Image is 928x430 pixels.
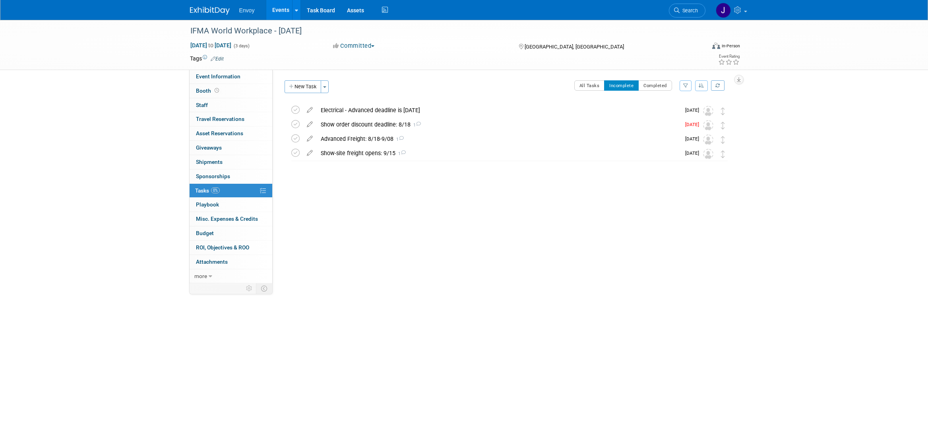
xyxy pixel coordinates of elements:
a: Sponsorships [190,169,272,183]
span: Shipments [196,159,223,165]
img: Unassigned [703,106,713,116]
a: edit [303,150,317,157]
span: [DATE] [685,122,703,127]
img: Format-Inperson.png [712,43,720,49]
span: Giveaways [196,144,222,151]
a: Giveaways [190,141,272,155]
span: Budget [196,230,214,236]
a: Attachments [190,255,272,269]
a: Misc. Expenses & Credits [190,212,272,226]
a: Edit [211,56,224,62]
button: All Tasks [574,80,605,91]
a: more [190,269,272,283]
a: Asset Reservations [190,126,272,140]
span: Booth [196,88,221,94]
a: Booth [190,84,272,98]
a: ROI, Objectives & ROO [190,241,272,255]
a: Travel Reservations [190,112,272,126]
a: Tasks0% [190,184,272,198]
td: Toggle Event Tabs [256,283,272,294]
span: [DATE] [685,136,703,142]
img: Unassigned [703,120,713,130]
div: Advanced Freight: 8/18-9/08 [317,132,680,146]
span: Playbook [196,201,219,208]
i: Move task [721,136,725,144]
a: Refresh [711,80,725,91]
img: Joanna Zerga [716,3,731,18]
span: 1 [395,151,406,156]
div: IFMA World Workplace - [DATE] [188,24,694,38]
span: Staff [196,102,208,108]
a: Shipments [190,155,272,169]
span: Envoy [239,7,255,14]
a: Event Information [190,70,272,84]
span: Search [680,8,698,14]
span: [DATE] [685,107,703,113]
i: Move task [721,150,725,158]
div: Event Rating [718,54,740,58]
a: edit [303,135,317,142]
span: 1 [393,137,404,142]
td: Tags [190,54,224,62]
span: [GEOGRAPHIC_DATA], [GEOGRAPHIC_DATA] [525,44,624,50]
span: Asset Reservations [196,130,243,136]
span: 0% [211,187,220,193]
button: Incomplete [604,80,639,91]
span: Attachments [196,259,228,265]
div: In-Person [721,43,740,49]
img: Unassigned [703,134,713,145]
span: Sponsorships [196,173,230,179]
i: Move task [721,107,725,115]
span: Booth not reserved yet [213,88,221,93]
span: 1 [411,123,421,128]
span: Tasks [195,187,220,194]
a: Playbook [190,198,272,212]
div: Event Format [659,41,740,53]
span: more [194,273,207,279]
button: Committed [330,42,378,50]
div: Show order discount deadline: 8/18 [317,118,680,131]
a: edit [303,121,317,128]
span: Travel Reservations [196,116,244,122]
button: Completed [638,80,672,91]
a: edit [303,107,317,114]
td: Personalize Event Tab Strip [242,283,256,294]
span: ROI, Objectives & ROO [196,244,249,251]
img: Unassigned [703,149,713,159]
button: New Task [285,80,321,93]
img: ExhibitDay [190,7,230,15]
div: Electrical - Advanced deadline is [DATE] [317,103,680,117]
span: to [207,42,215,49]
span: Event Information [196,73,240,80]
a: Budget [190,226,272,240]
span: [DATE] [685,150,703,156]
i: Move task [721,122,725,129]
div: Show-site freight opens: 9/15 [317,146,680,160]
span: (3 days) [233,43,250,49]
a: Staff [190,98,272,112]
span: [DATE] [DATE] [190,42,232,49]
a: Search [669,4,705,18]
span: Misc. Expenses & Credits [196,216,258,222]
